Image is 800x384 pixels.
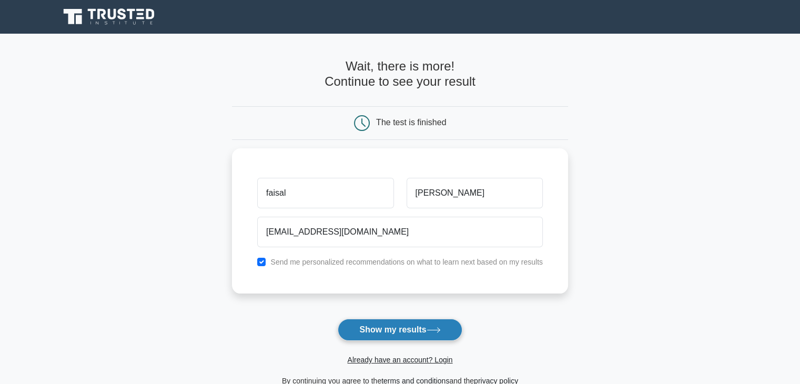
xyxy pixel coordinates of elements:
input: First name [257,178,393,208]
input: Last name [407,178,543,208]
h4: Wait, there is more! Continue to see your result [232,59,568,89]
label: Send me personalized recommendations on what to learn next based on my results [270,258,543,266]
a: Already have an account? Login [347,356,452,364]
button: Show my results [338,319,462,341]
div: The test is finished [376,118,446,127]
input: Email [257,217,543,247]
